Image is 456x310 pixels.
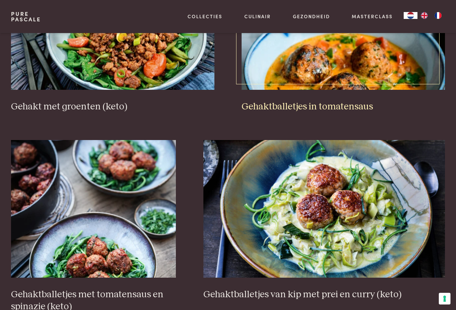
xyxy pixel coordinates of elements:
img: Gehaktballetjes van kip met prei en curry (keto) [203,140,445,278]
a: FR [431,12,445,19]
a: Collecties [188,13,222,20]
h3: Gehaktballetjes van kip met prei en curry (keto) [203,289,445,301]
h3: Gehaktballetjes in tomatensaus [242,101,445,113]
a: Masterclass [352,13,393,20]
a: NL [404,12,417,19]
aside: Language selected: Nederlands [404,12,445,19]
h3: Gehakt met groenten (keto) [11,101,214,113]
img: Gehaktballetjes met tomatensaus en spinazie (keto) [11,140,176,278]
a: Gehaktballetjes van kip met prei en curry (keto) Gehaktballetjes van kip met prei en curry (keto) [203,140,445,300]
div: Language [404,12,417,19]
ul: Language list [417,12,445,19]
a: PurePascale [11,11,41,22]
a: Culinair [244,13,271,20]
button: Uw voorkeuren voor toestemming voor trackingtechnologieën [439,293,450,304]
a: Gezondheid [293,13,330,20]
a: EN [417,12,431,19]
